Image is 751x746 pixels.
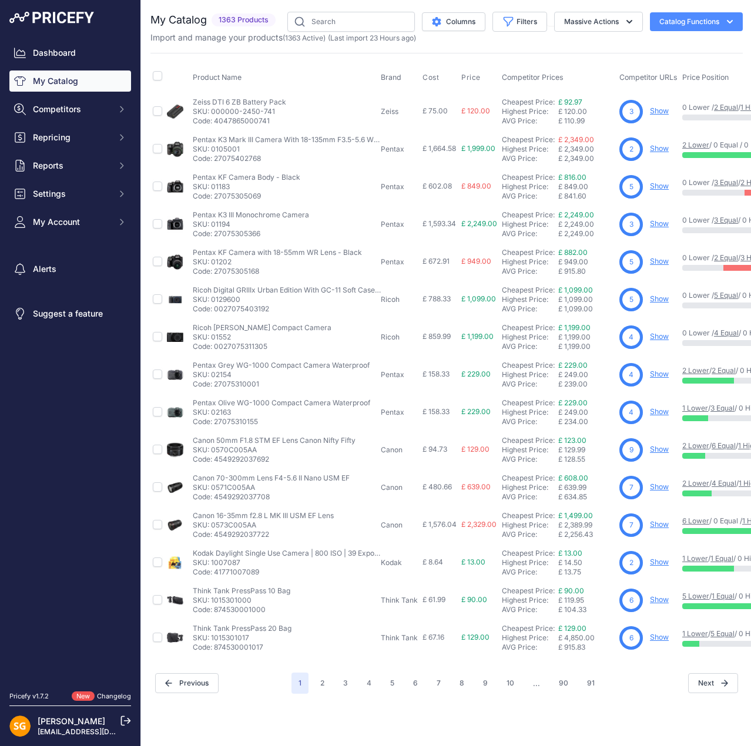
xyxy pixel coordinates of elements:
p: Zeiss DTI 6 ZB Battery Pack [193,98,286,107]
a: 1 Equal [710,554,733,563]
p: Code: 27075310155 [193,417,370,426]
span: 3 [629,106,633,117]
div: Highest Price: [502,107,558,116]
div: AVG Price: [502,379,558,389]
div: AVG Price: [502,492,558,502]
p: SKU: 0571C005AA [193,483,350,492]
a: Show [650,520,669,529]
div: AVG Price: [502,116,558,126]
h2: My Catalog [150,12,207,28]
span: Cost [423,73,439,82]
span: £ 849.00 [558,182,588,191]
span: £ 61.99 [423,595,445,604]
div: AVG Price: [502,417,558,426]
span: £ 158.33 [423,369,450,378]
a: Dashboard [9,42,131,63]
span: £ 119.95 [558,596,584,604]
button: Go to page 91 [580,673,602,694]
p: Ricoh [381,332,418,342]
div: Highest Price: [502,370,558,379]
p: Kodak [381,558,418,567]
p: SKU: 0105001 [193,145,381,154]
span: £ 129.99 [558,445,585,454]
div: AVG Price: [502,342,558,351]
p: Think Tank [381,633,418,643]
p: Pentax K3 Mark III Camera With 18-135mm F3.5-5.6 WR Lens [193,135,381,145]
p: Code: 4549292037722 [193,530,334,539]
span: Product Name [193,73,242,82]
span: £ 788.33 [423,294,451,303]
p: Code: 874530001000 [193,605,290,614]
a: 2 Equal [712,366,736,375]
button: Go to page 8 [452,673,471,694]
span: 3 [629,219,633,230]
a: 5 Equal [710,629,735,638]
p: Canon 16-35mm f2.8 L MK III USM EF Lens [193,511,334,520]
div: £ 1,199.00 [558,342,615,351]
div: Highest Price: [502,633,558,643]
button: Go to page 9 [476,673,495,694]
div: £ 1,099.00 [558,304,615,314]
a: Cheapest Price: [502,361,555,369]
span: £ 1,664.58 [423,144,456,153]
div: £ 634.85 [558,492,615,502]
p: SKU: 1015301017 [193,633,291,643]
span: Competitors [33,103,110,115]
span: 4 [629,369,633,380]
span: £ 2,349.00 [558,145,594,153]
span: £ 2,389.99 [558,520,592,529]
p: SKU: 01552 [193,332,331,342]
p: Code: 874530001017 [193,643,291,652]
a: £ 608.00 [558,473,588,482]
div: Highest Price: [502,182,558,191]
p: Code: 27075310001 [193,379,370,389]
span: Price Position [682,73,729,82]
a: Show [650,106,669,115]
button: Go to page 3 [336,673,355,694]
span: £ 1,999.00 [461,144,495,153]
input: Search [287,12,415,32]
a: Cheapest Price: [502,323,555,332]
div: Highest Price: [502,408,558,417]
button: Go to page 2 [313,673,331,694]
a: 4 Equal [714,328,739,337]
span: £ 480.66 [423,482,452,491]
p: SKU: 0570C005AA [193,445,356,455]
a: £ 1,099.00 [558,285,593,294]
p: SKU: 01183 [193,182,300,191]
a: £ 129.00 [558,624,586,633]
span: £ 639.00 [461,482,491,491]
p: Code: 27075402768 [193,154,381,163]
span: Settings [33,188,110,200]
p: Code: 0027075311305 [193,342,331,351]
a: 2 Equal [714,253,738,262]
span: (Last import 23 Hours ago) [328,33,416,42]
a: Alerts [9,258,131,280]
a: £ 2,349.00 [558,135,594,144]
p: Kodak Daylight Single Use Camera | 800 ISO | 39 Exposures [193,549,381,558]
button: Columns [422,12,485,31]
button: Settings [9,183,131,204]
a: 1363 Active [285,33,323,42]
span: £ 1,099.00 [558,295,593,304]
button: Catalog Functions [650,12,743,31]
div: Highest Price: [502,483,558,492]
a: £ 2,249.00 [558,210,594,219]
span: Repricing [33,132,110,143]
a: 3 Equal [714,178,738,187]
a: Show [650,219,669,228]
p: Pentax [381,145,418,154]
button: Cost [423,73,441,82]
p: Pentax KF Camera with 18-55mm WR Lens - Black [193,248,362,257]
div: Highest Price: [502,558,558,567]
a: £ 1,199.00 [558,323,591,332]
span: 1 [291,673,309,694]
p: Pentax Grey WG-1000 Compact Camera Waterproof [193,361,370,370]
div: £ 915.83 [558,643,615,652]
span: ( ) [283,33,326,42]
p: Code: 0027075403192 [193,304,381,314]
p: Ricoh [PERSON_NAME] Compact Camera [193,323,331,332]
div: AVG Price: [502,455,558,464]
button: Go to page 5 [383,673,401,694]
p: Think Tank PressPass 20 Bag [193,624,291,633]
